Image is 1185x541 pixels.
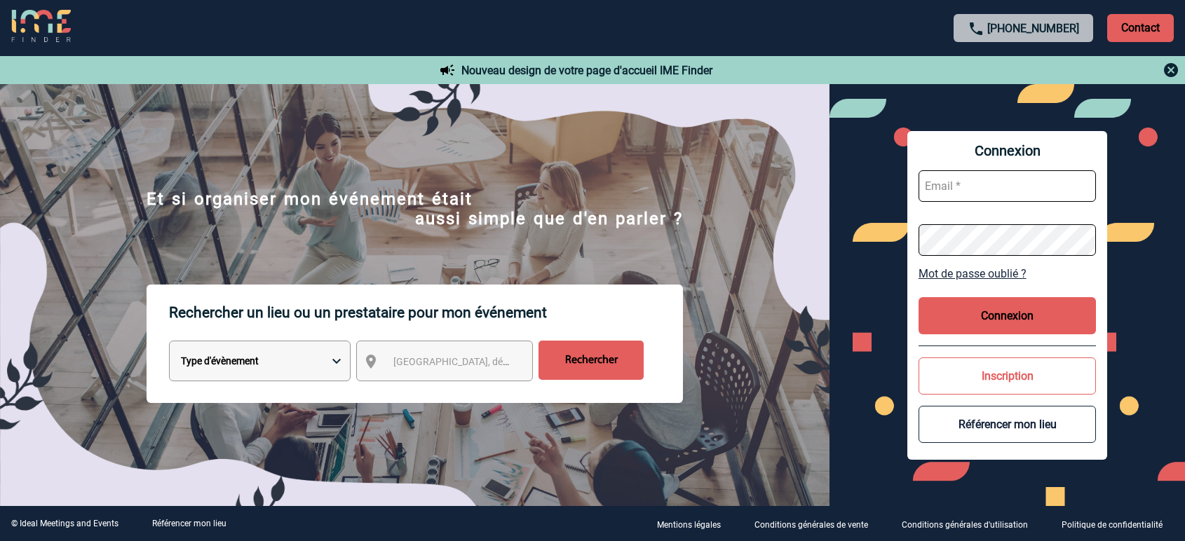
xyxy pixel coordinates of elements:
p: Conditions générales de vente [754,520,868,530]
a: Mot de passe oublié ? [919,267,1097,280]
p: Mentions légales [657,520,721,530]
img: call-24-px.png [968,20,984,37]
a: Mentions légales [646,517,743,530]
p: Rechercher un lieu ou un prestataire pour mon événement [169,285,683,341]
div: © Ideal Meetings and Events [11,519,118,528]
input: Rechercher [539,341,644,380]
p: Politique de confidentialité [1062,520,1163,530]
a: Politique de confidentialité [1050,517,1185,530]
a: Conditions générales de vente [743,517,891,530]
a: Conditions générales d'utilisation [891,517,1050,530]
input: Email * [919,170,1097,202]
p: Contact [1107,14,1174,42]
p: Conditions générales d'utilisation [902,520,1028,530]
button: Référencer mon lieu [919,406,1097,443]
button: Connexion [919,297,1097,334]
span: [GEOGRAPHIC_DATA], département, région... [393,356,588,367]
a: Référencer mon lieu [152,519,226,528]
a: [PHONE_NUMBER] [987,22,1079,35]
span: Connexion [919,142,1097,159]
button: Inscription [919,357,1097,395]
